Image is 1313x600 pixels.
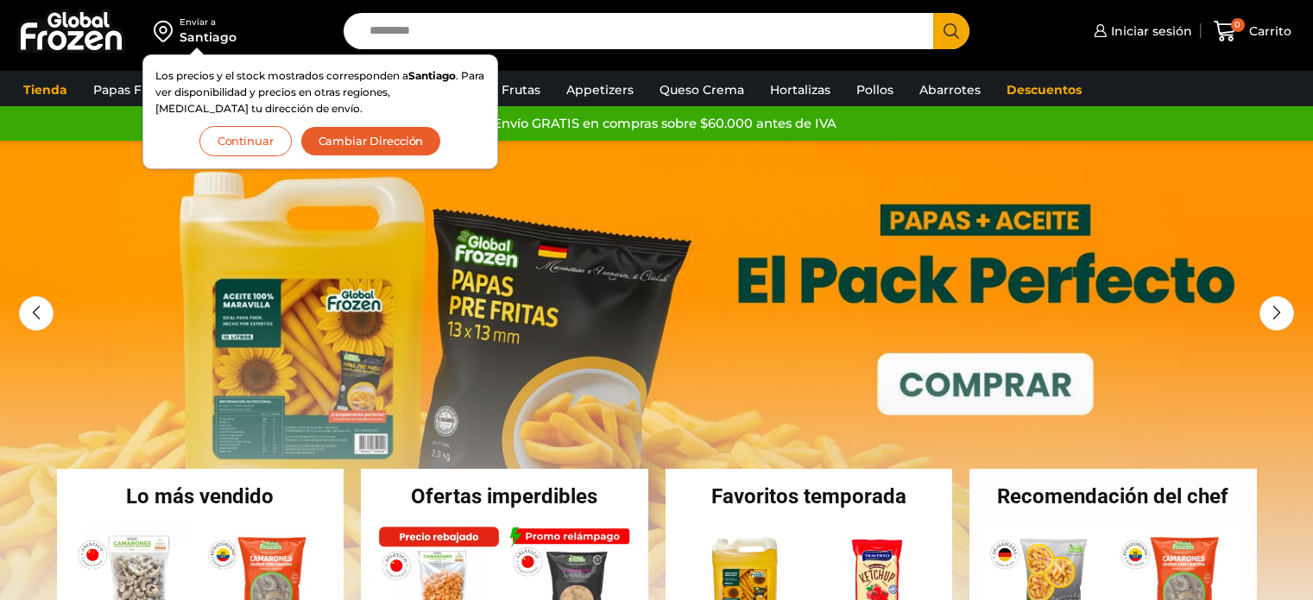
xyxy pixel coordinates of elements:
button: Continuar [199,126,292,156]
a: Queso Crema [651,73,753,106]
button: Search button [933,13,969,49]
h2: Favoritos temporada [666,486,953,507]
a: Appetizers [558,73,642,106]
strong: Santiago [408,69,456,82]
span: Carrito [1245,22,1291,40]
h2: Recomendación del chef [969,486,1257,507]
a: 0 Carrito [1209,11,1296,52]
span: 0 [1231,18,1245,32]
h2: Ofertas imperdibles [361,486,648,507]
div: Enviar a [180,16,237,28]
p: Los precios y el stock mostrados corresponden a . Para ver disponibilidad y precios en otras regi... [155,67,485,117]
button: Cambiar Dirección [300,126,442,156]
a: Pollos [848,73,902,106]
span: Iniciar sesión [1107,22,1192,40]
a: Tienda [15,73,76,106]
a: Hortalizas [761,73,839,106]
a: Iniciar sesión [1089,14,1192,48]
a: Descuentos [998,73,1090,106]
div: Santiago [180,28,237,46]
h2: Lo más vendido [57,486,344,507]
a: Abarrotes [911,73,989,106]
img: address-field-icon.svg [154,16,180,46]
a: Papas Fritas [85,73,177,106]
